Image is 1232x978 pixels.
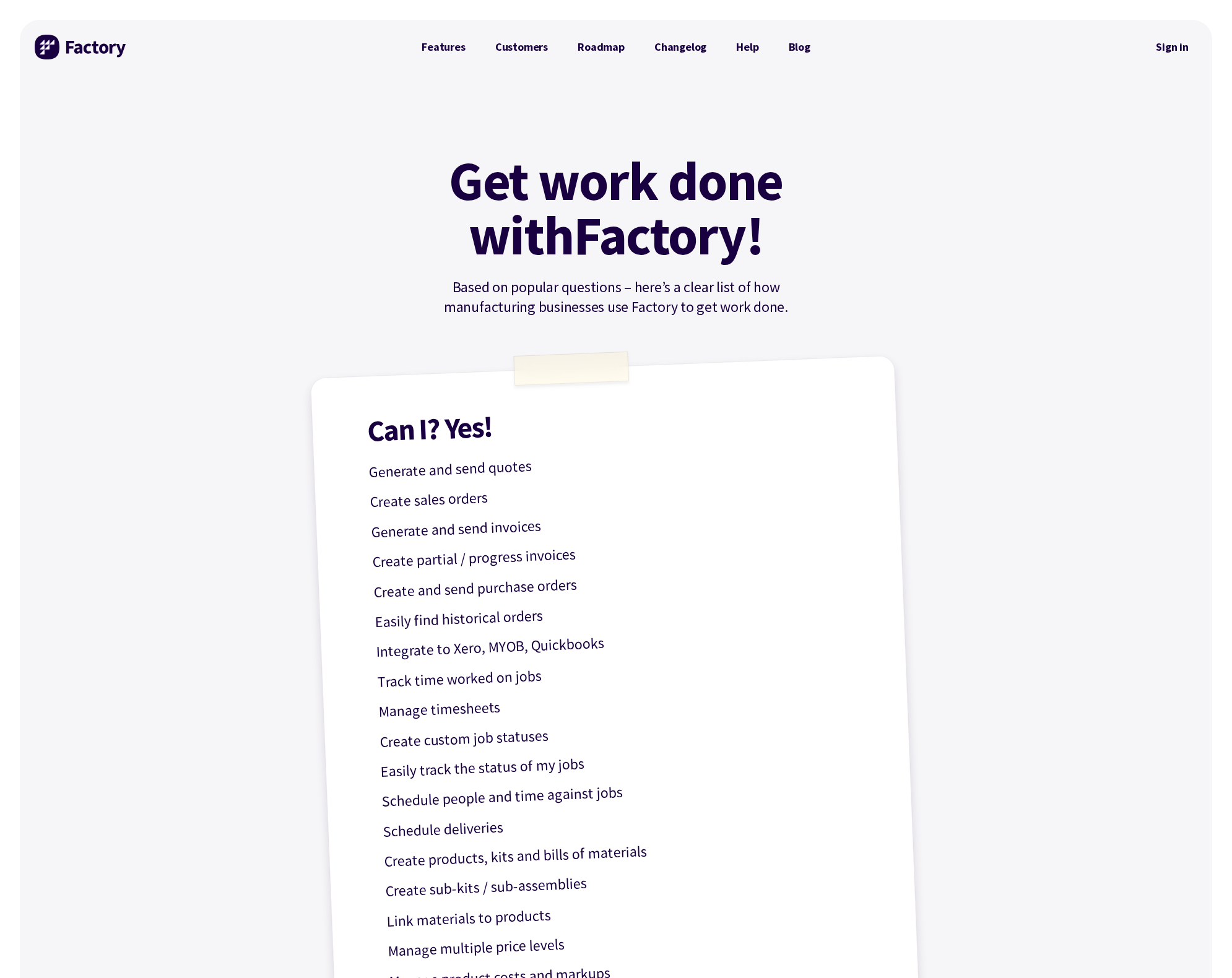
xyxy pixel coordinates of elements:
a: Blog [774,35,825,59]
p: Schedule people and time against jobs [381,771,876,814]
p: Link materials to products [386,890,881,933]
a: Roadmap [563,35,640,59]
p: Manage timesheets [378,681,873,724]
a: Features [407,35,480,59]
p: Generate and send invoices [371,501,865,545]
img: Factory [35,35,128,59]
a: Help [721,35,773,59]
nav: Secondary Navigation [1147,33,1197,61]
p: Schedule deliveries [383,800,877,844]
mark: Factory! [573,208,763,262]
p: Easily track the status of my jobs [380,741,875,784]
p: Create and send purchase orders [373,561,868,604]
nav: Primary Navigation [407,35,825,59]
p: Create sub-kits / sub-assemblies [385,860,880,904]
h1: Can I? Yes! [367,397,862,446]
p: Based on popular questions – here’s a clear list of how manufacturing businesses use Factory to g... [407,277,825,317]
a: Customers [480,35,563,59]
p: Track time worked on jobs [377,651,872,694]
a: Sign in [1147,33,1197,61]
p: Integrate to Xero, MYOB, Quickbooks [376,621,870,664]
p: Create custom job statuses [379,711,874,754]
h1: Get work done with [430,154,802,262]
p: Create sales orders [370,471,864,514]
p: Create products, kits and bills of materials [384,831,878,874]
a: Changelog [640,35,721,59]
p: Easily find historical orders [375,591,869,634]
p: Create partial / progress invoices [372,531,867,574]
p: Manage multiple price levels [388,920,882,964]
p: Generate and send quotes [368,441,863,485]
